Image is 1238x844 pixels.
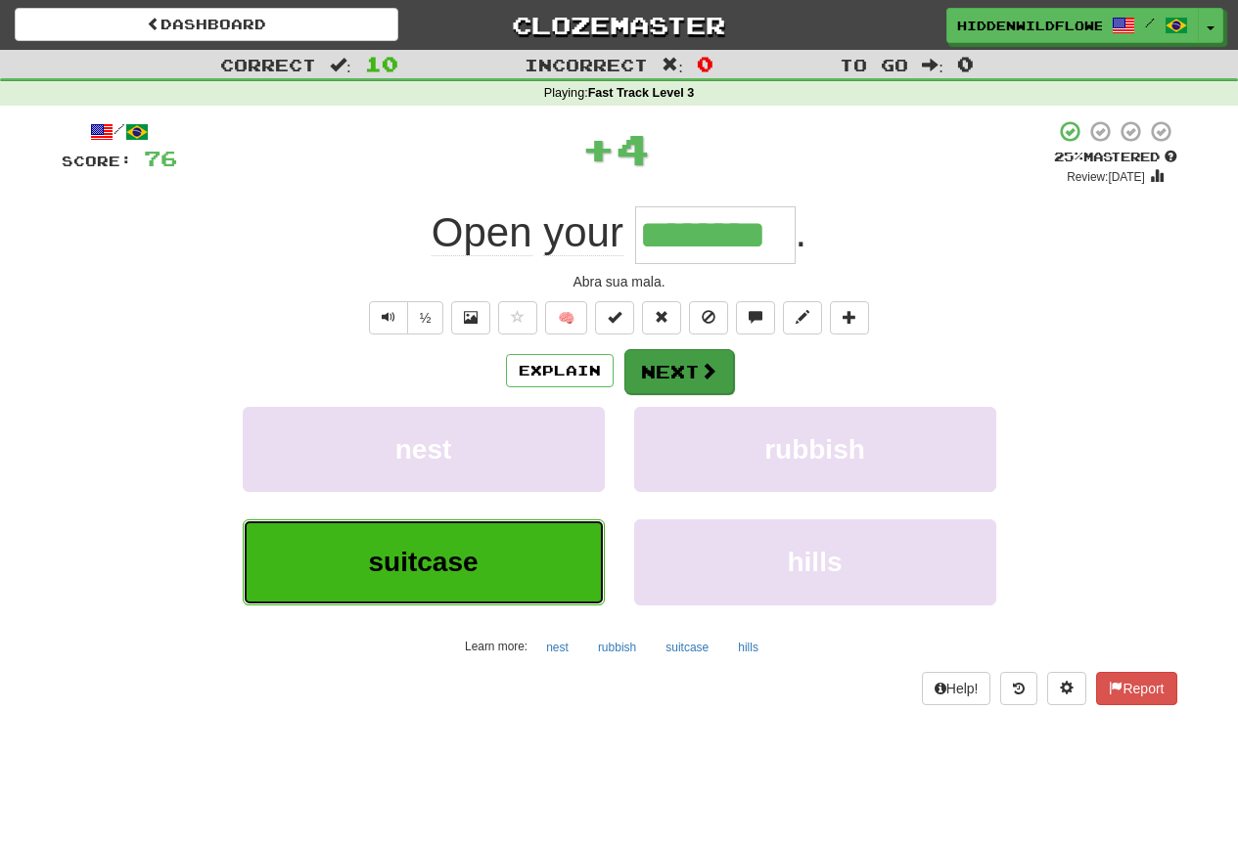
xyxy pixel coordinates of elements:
[662,57,683,73] span: :
[1096,672,1176,705] button: Report
[451,301,490,334] button: Show image (alt+x)
[957,52,974,75] span: 0
[655,633,719,662] button: suitcase
[15,8,398,41] a: Dashboard
[1000,672,1037,705] button: Round history (alt+y)
[525,55,648,74] span: Incorrect
[588,86,695,100] strong: Fast Track Level 3
[330,57,351,73] span: :
[543,209,623,256] span: your
[697,52,713,75] span: 0
[783,301,822,334] button: Edit sentence (alt+d)
[634,519,996,604] button: hills
[432,209,532,256] span: Open
[62,272,1177,291] div: Abra sua mala.
[727,633,769,662] button: hills
[796,209,807,255] span: .
[1145,16,1155,29] span: /
[62,119,177,144] div: /
[369,301,408,334] button: Play sentence audio (ctl+space)
[1054,149,1177,166] div: Mastered
[1054,149,1083,164] span: 25 %
[1067,170,1145,184] small: Review: [DATE]
[498,301,537,334] button: Favorite sentence (alt+f)
[545,301,587,334] button: 🧠
[840,55,908,74] span: To go
[220,55,316,74] span: Correct
[506,354,614,387] button: Explain
[830,301,869,334] button: Add to collection (alt+a)
[368,547,478,577] span: suitcase
[243,407,605,492] button: nest
[689,301,728,334] button: Ignore sentence (alt+i)
[428,8,811,42] a: Clozemaster
[365,301,444,334] div: Text-to-speech controls
[957,17,1102,34] span: HiddenWildflower9851
[595,301,634,334] button: Set this sentence to 100% Mastered (alt+m)
[634,407,996,492] button: rubbish
[62,153,132,169] span: Score:
[465,640,527,653] small: Learn more:
[535,633,579,662] button: nest
[587,633,647,662] button: rubbish
[581,119,616,178] span: +
[407,301,444,334] button: ½
[922,57,943,73] span: :
[764,434,865,465] span: rubbish
[946,8,1199,43] a: HiddenWildflower9851 /
[787,547,842,577] span: hills
[243,519,605,604] button: suitcase
[736,301,775,334] button: Discuss sentence (alt+u)
[642,301,681,334] button: Reset to 0% Mastered (alt+r)
[616,124,650,173] span: 4
[624,349,734,394] button: Next
[144,146,177,170] span: 76
[395,434,452,465] span: nest
[365,52,398,75] span: 10
[922,672,991,705] button: Help!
